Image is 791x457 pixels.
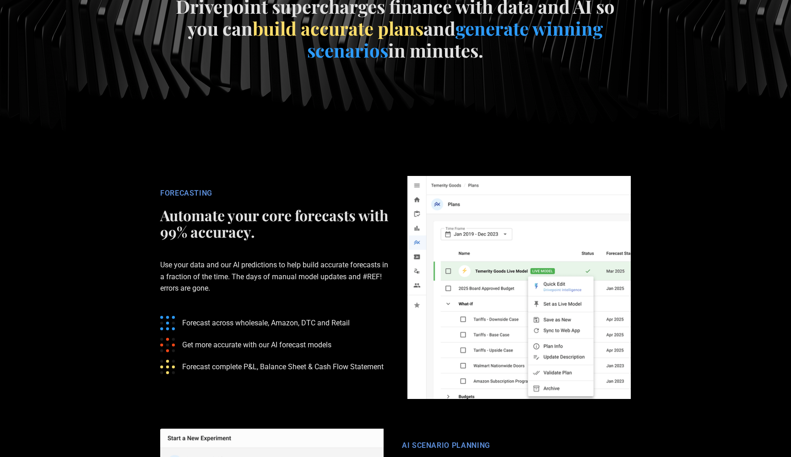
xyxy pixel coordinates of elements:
[253,16,423,40] span: build accurate plans
[402,441,631,450] div: AI SCENARIO PLANNING
[307,16,603,62] span: generate winning scenarios
[160,189,389,198] div: FORECASTING
[160,207,389,240] h2: Automate your core forecasts with 99% accuracy.
[182,339,331,351] p: Get more accurate with our AI forecast models
[182,361,384,372] p: Forecast complete P&L, Balance Sheet & Cash Flow Statement
[160,244,389,308] p: Use your data and our AI predictions to help build accurate forecasts in a fraction of the time. ...
[182,317,350,329] p: Forecast across wholesale, Amazon, DTC and Retail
